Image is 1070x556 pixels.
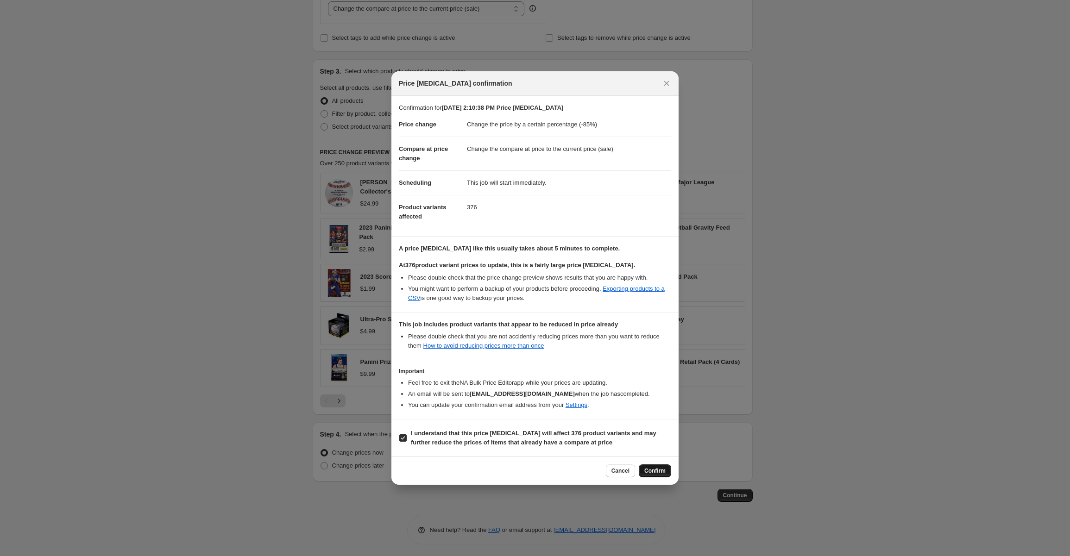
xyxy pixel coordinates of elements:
p: Confirmation for [399,103,671,112]
a: How to avoid reducing prices more than once [423,342,544,349]
span: Price change [399,121,436,128]
a: Settings [566,401,587,408]
span: Compare at price change [399,145,448,162]
b: [DATE] 2:10:38 PM Price [MEDICAL_DATA] [441,104,563,111]
span: Product variants affected [399,204,447,220]
li: Feel free to exit the NA Bulk Price Editor app while your prices are updating. [408,378,671,387]
li: You might want to perform a backup of your products before proceeding. is one good way to backup ... [408,284,671,303]
dd: Change the price by a certain percentage (-85%) [467,112,671,137]
span: Cancel [611,467,629,475]
span: Scheduling [399,179,431,186]
a: Exporting products to a CSV [408,285,665,301]
dd: Change the compare at price to the current price (sale) [467,137,671,161]
button: Close [660,77,673,90]
li: An email will be sent to when the job has completed . [408,389,671,399]
span: Confirm [644,467,666,475]
dd: This job will start immediately. [467,170,671,195]
b: This job includes product variants that appear to be reduced in price already [399,321,618,328]
b: I understand that this price [MEDICAL_DATA] will affect 376 product variants and may further redu... [411,430,656,446]
b: At 376 product variant prices to update, this is a fairly large price [MEDICAL_DATA]. [399,262,635,269]
dd: 376 [467,195,671,219]
h3: Important [399,368,671,375]
li: Please double check that you are not accidently reducing prices more than you want to reduce them [408,332,671,350]
span: Price [MEDICAL_DATA] confirmation [399,79,512,88]
button: Confirm [639,464,671,477]
button: Cancel [606,464,635,477]
li: Please double check that the price change preview shows results that you are happy with. [408,273,671,282]
li: You can update your confirmation email address from your . [408,400,671,410]
b: [EMAIL_ADDRESS][DOMAIN_NAME] [470,390,575,397]
b: A price [MEDICAL_DATA] like this usually takes about 5 minutes to complete. [399,245,620,252]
